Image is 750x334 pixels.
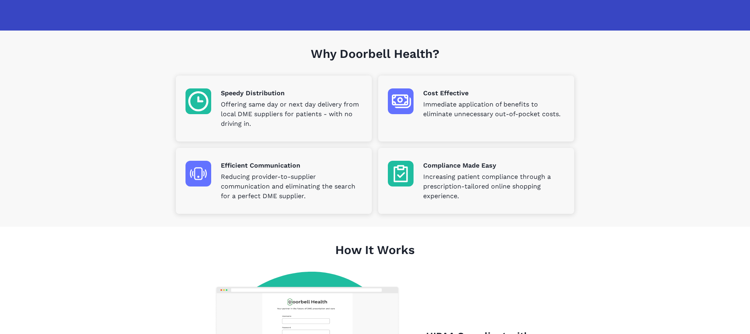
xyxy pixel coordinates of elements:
p: Speedy Distribution [221,88,362,98]
img: Speedy Distribution icon [185,88,211,114]
h1: Why Doorbell Health? [176,47,574,76]
p: Efficient Communication [221,161,362,170]
img: Efficient Communication icon [185,161,211,186]
img: Compliance Made Easy icon [388,161,414,186]
p: Compliance Made Easy [423,161,565,170]
h1: How It Works [176,243,574,272]
p: Reducing provider-to-supplier communication and eliminating the search for a perfect DME supplier. [221,172,362,201]
p: Offering same day or next day delivery from local DME suppliers for patients - with no driving in. [221,100,362,129]
img: Cost Effective icon [388,88,414,114]
p: Cost Effective [423,88,565,98]
p: Immediate application of benefits to eliminate unnecessary out-of-pocket costs. [423,100,565,119]
p: Increasing patient compliance through a prescription-tailored online shopping experience. [423,172,565,201]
